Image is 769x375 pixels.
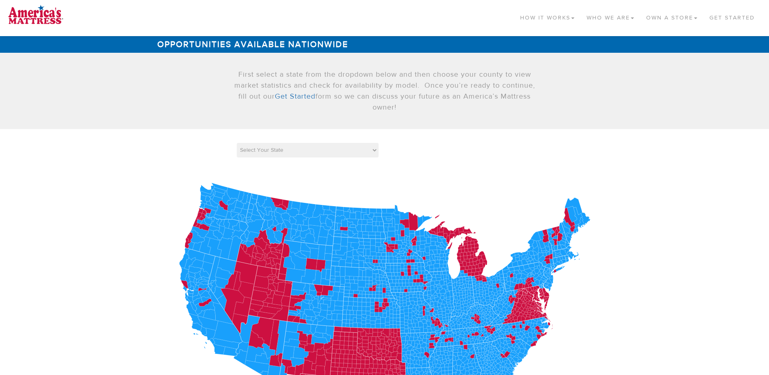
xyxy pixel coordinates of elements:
[640,4,703,28] a: Own a Store
[703,4,761,28] a: Get Started
[233,69,537,113] p: First select a state from the dropdown below and then choose your county to view market statistic...
[514,4,580,28] a: How It Works
[154,36,616,53] h1: Opportunities Available Nationwide
[580,4,640,28] a: Who We Are
[275,92,315,101] a: Get Started
[8,4,63,24] img: logo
